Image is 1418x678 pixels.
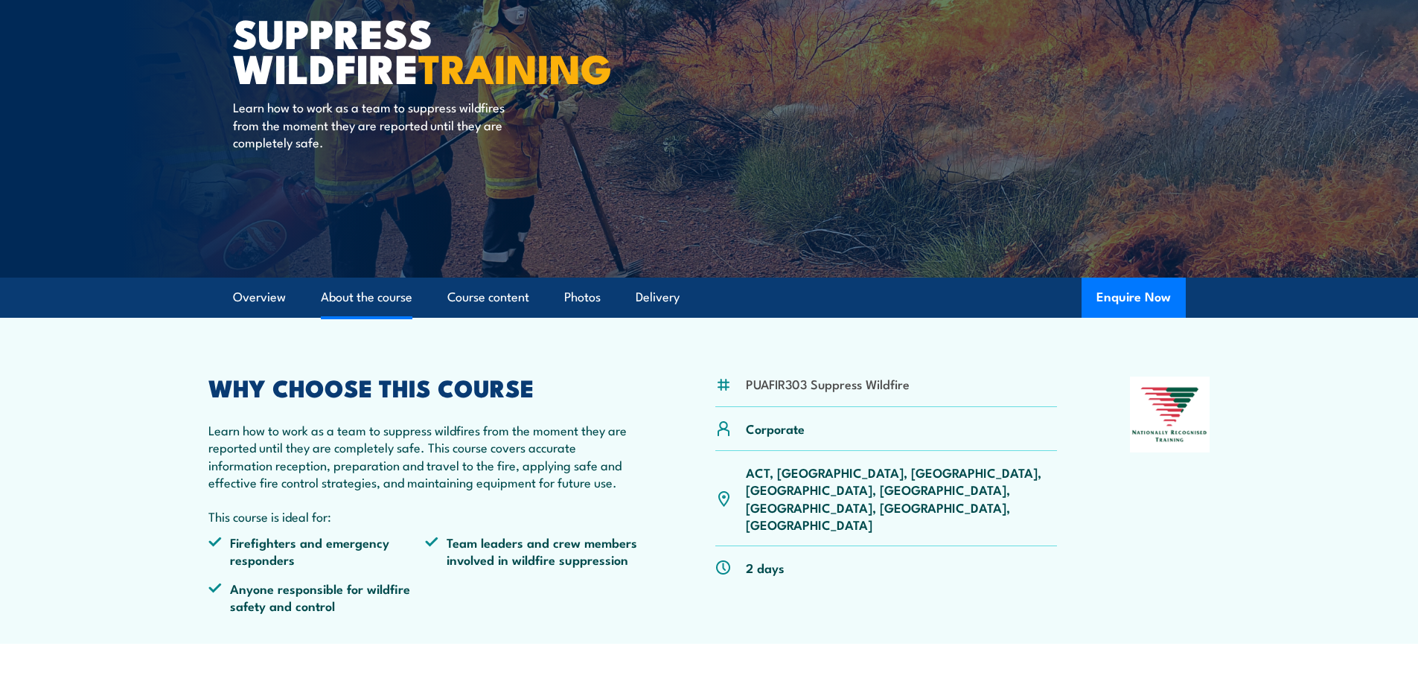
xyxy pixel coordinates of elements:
h1: Suppress Wildfire [233,15,601,84]
li: PUAFIR303 Suppress Wildfire [746,375,910,392]
strong: TRAINING [418,36,612,97]
img: Nationally Recognised Training logo. [1130,377,1210,452]
h2: WHY CHOOSE THIS COURSE [208,377,643,397]
li: Anyone responsible for wildfire safety and control [208,580,426,615]
p: This course is ideal for: [208,508,643,525]
a: Course content [447,278,529,317]
p: Corporate [746,420,805,437]
p: Learn how to work as a team to suppress wildfires from the moment they are reported until they ar... [233,98,505,150]
li: Team leaders and crew members involved in wildfire suppression [425,534,642,569]
p: ACT, [GEOGRAPHIC_DATA], [GEOGRAPHIC_DATA], [GEOGRAPHIC_DATA], [GEOGRAPHIC_DATA], [GEOGRAPHIC_DATA... [746,464,1058,534]
a: Photos [564,278,601,317]
p: 2 days [746,559,785,576]
a: Overview [233,278,286,317]
li: Firefighters and emergency responders [208,534,426,569]
a: Delivery [636,278,680,317]
p: Learn how to work as a team to suppress wildfires from the moment they are reported until they ar... [208,421,643,491]
a: About the course [321,278,412,317]
button: Enquire Now [1082,278,1186,318]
